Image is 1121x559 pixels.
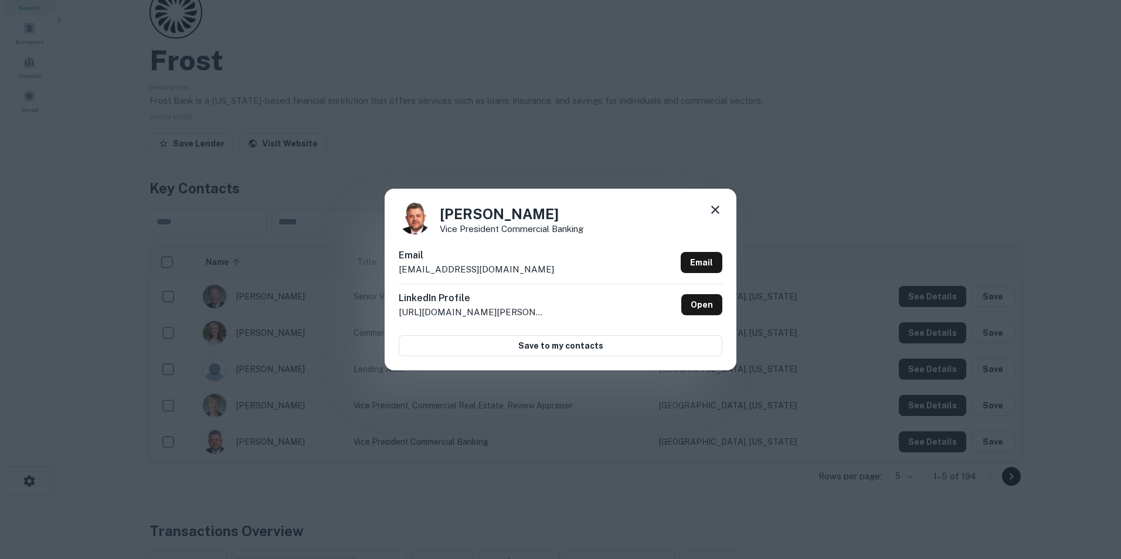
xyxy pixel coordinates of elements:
p: [URL][DOMAIN_NAME][PERSON_NAME] [399,305,545,319]
h6: Email [399,248,554,263]
p: [EMAIL_ADDRESS][DOMAIN_NAME] [399,263,554,277]
button: Save to my contacts [399,335,722,356]
h4: [PERSON_NAME] [440,203,583,224]
img: 1692972332563 [399,203,430,234]
iframe: Chat Widget [1062,465,1121,521]
a: Open [681,294,722,315]
h6: LinkedIn Profile [399,291,545,305]
a: Email [681,252,722,273]
p: Vice President Commercial Banking [440,224,583,233]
